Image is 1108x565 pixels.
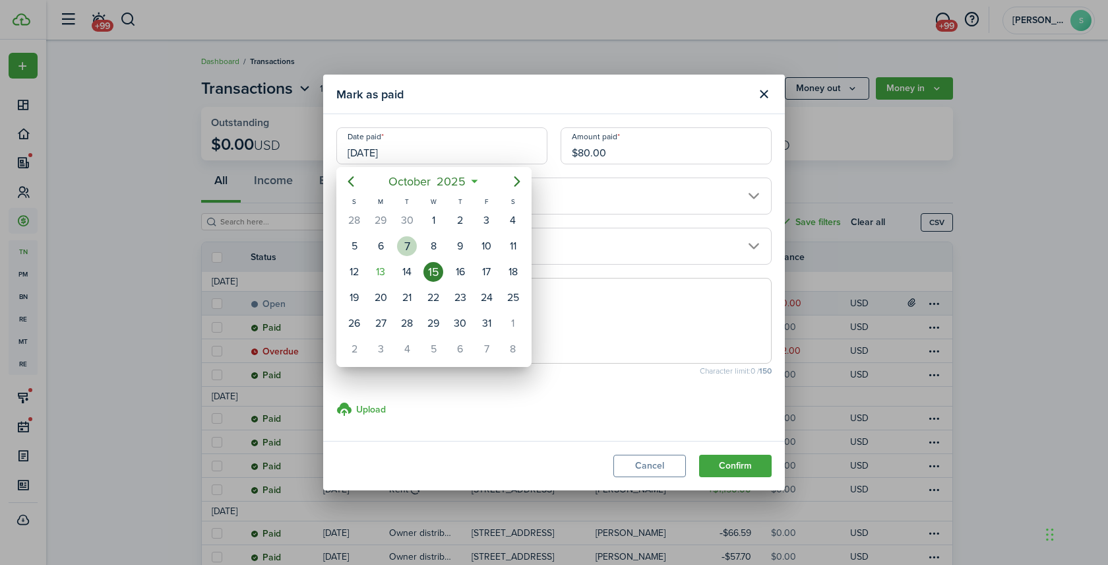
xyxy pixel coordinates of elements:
[344,339,364,359] div: Sunday, November 2, 2025
[477,236,497,256] div: Friday, October 10, 2025
[371,262,390,282] div: Today, Monday, October 13, 2025
[397,314,417,333] div: Tuesday, October 28, 2025
[397,236,417,256] div: Tuesday, October 7, 2025
[503,211,523,230] div: Saturday, October 4, 2025
[503,339,523,359] div: Saturday, November 8, 2025
[450,211,470,230] div: Thursday, October 2, 2025
[503,262,523,282] div: Saturday, October 18, 2025
[423,339,443,359] div: Wednesday, November 5, 2025
[423,314,443,333] div: Wednesday, October 29, 2025
[344,288,364,308] div: Sunday, October 19, 2025
[367,196,394,207] div: M
[474,196,500,207] div: F
[344,314,364,333] div: Sunday, October 26, 2025
[504,168,530,195] mbsc-button: Next page
[381,170,474,193] mbsc-button: October2025
[371,288,390,308] div: Monday, October 20, 2025
[450,262,470,282] div: Thursday, October 16, 2025
[420,196,446,207] div: W
[503,236,523,256] div: Saturday, October 11, 2025
[397,339,417,359] div: Tuesday, November 4, 2025
[450,236,470,256] div: Thursday, October 9, 2025
[371,339,390,359] div: Monday, November 3, 2025
[397,262,417,282] div: Tuesday, October 14, 2025
[477,339,497,359] div: Friday, November 7, 2025
[338,168,364,195] mbsc-button: Previous page
[450,314,470,333] div: Thursday, October 30, 2025
[397,211,417,230] div: Tuesday, September 30, 2025
[344,262,364,282] div: Sunday, October 12, 2025
[450,339,470,359] div: Thursday, November 6, 2025
[386,170,434,193] span: October
[341,196,367,207] div: S
[500,196,526,207] div: S
[371,211,390,230] div: Monday, September 29, 2025
[503,314,523,333] div: Saturday, November 1, 2025
[423,288,443,308] div: Wednesday, October 22, 2025
[434,170,469,193] span: 2025
[423,262,443,282] div: Wednesday, October 15, 2025
[423,236,443,256] div: Wednesday, October 8, 2025
[447,196,474,207] div: T
[371,236,390,256] div: Monday, October 6, 2025
[477,211,497,230] div: Friday, October 3, 2025
[371,314,390,333] div: Monday, October 27, 2025
[477,314,497,333] div: Friday, October 31, 2025
[344,211,364,230] div: Sunday, September 28, 2025
[477,288,497,308] div: Friday, October 24, 2025
[394,196,420,207] div: T
[503,288,523,308] div: Saturday, October 25, 2025
[397,288,417,308] div: Tuesday, October 21, 2025
[477,262,497,282] div: Friday, October 17, 2025
[423,211,443,230] div: Wednesday, October 1, 2025
[344,236,364,256] div: Sunday, October 5, 2025
[450,288,470,308] div: Thursday, October 23, 2025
